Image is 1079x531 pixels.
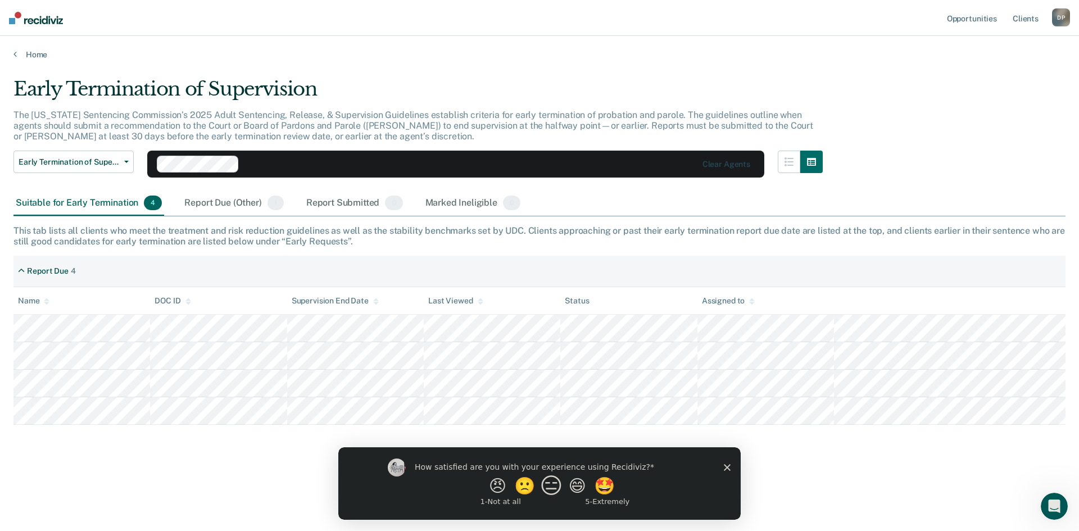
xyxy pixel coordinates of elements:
[503,196,520,210] span: 0
[13,191,164,216] div: Suitable for Early Termination4
[423,191,523,216] div: Marked Ineligible0
[144,196,162,210] span: 4
[428,296,483,306] div: Last Viewed
[18,296,49,306] div: Name
[155,296,191,306] div: DOC ID
[13,262,80,280] div: Report Due4
[13,225,1066,247] div: This tab lists all clients who meet the treatment and risk reduction guidelines as well as the st...
[338,447,741,520] iframe: Survey by Kim from Recidiviz
[71,266,76,276] div: 4
[268,196,284,210] span: 1
[9,12,63,24] img: Recidiviz
[385,196,402,210] span: 0
[1041,493,1068,520] iframe: Intercom live chat
[702,296,755,306] div: Assigned to
[1052,8,1070,26] div: D P
[182,191,285,216] div: Report Due (Other)1
[1052,8,1070,26] button: DP
[304,191,405,216] div: Report Submitted0
[13,78,823,110] div: Early Termination of Supervision
[27,266,69,276] div: Report Due
[19,157,120,167] span: Early Termination of Supervision
[13,151,134,173] button: Early Termination of Supervision
[292,296,379,306] div: Supervision End Date
[702,160,750,169] div: Clear agents
[565,296,589,306] div: Status
[13,110,813,142] p: The [US_STATE] Sentencing Commission’s 2025 Adult Sentencing, Release, & Supervision Guidelines e...
[13,49,1066,60] a: Home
